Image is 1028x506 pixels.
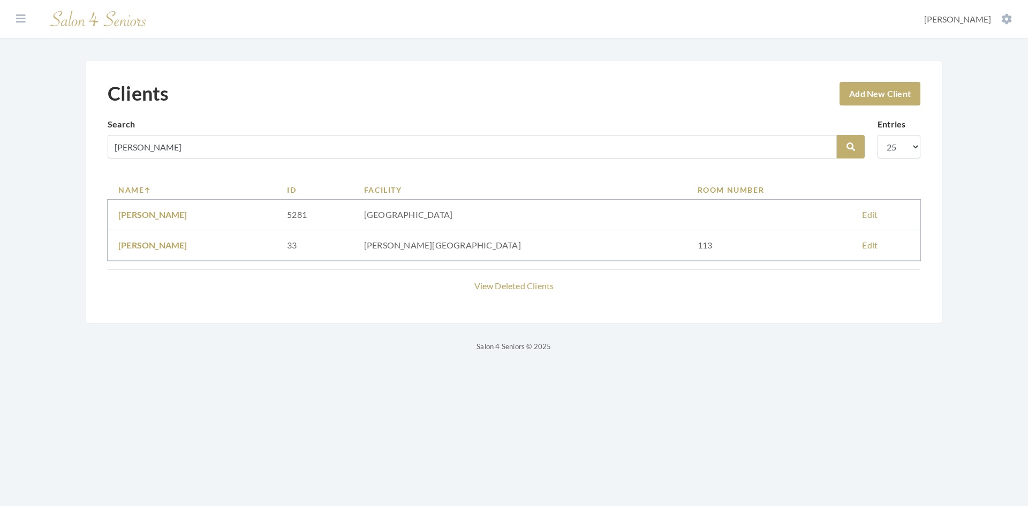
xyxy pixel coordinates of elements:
label: Entries [878,118,905,131]
a: [PERSON_NAME] [118,240,187,250]
label: Search [108,118,135,131]
td: 5281 [276,200,353,230]
a: Edit [862,240,878,250]
td: [GEOGRAPHIC_DATA] [353,200,687,230]
a: Name [118,184,266,195]
a: View Deleted Clients [474,281,554,291]
button: [PERSON_NAME] [921,13,1015,25]
td: [PERSON_NAME][GEOGRAPHIC_DATA] [353,230,687,261]
a: Edit [862,209,878,220]
img: Salon 4 Seniors [45,6,152,32]
td: 33 [276,230,353,261]
p: Salon 4 Seniors © 2025 [86,340,942,353]
span: [PERSON_NAME] [924,14,991,24]
td: 113 [687,230,852,261]
h1: Clients [108,82,169,105]
input: Search by name, facility or room number [108,135,837,158]
a: ID [287,184,343,195]
a: Room Number [698,184,841,195]
a: Facility [364,184,676,195]
a: [PERSON_NAME] [118,209,187,220]
a: Add New Client [840,82,920,105]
